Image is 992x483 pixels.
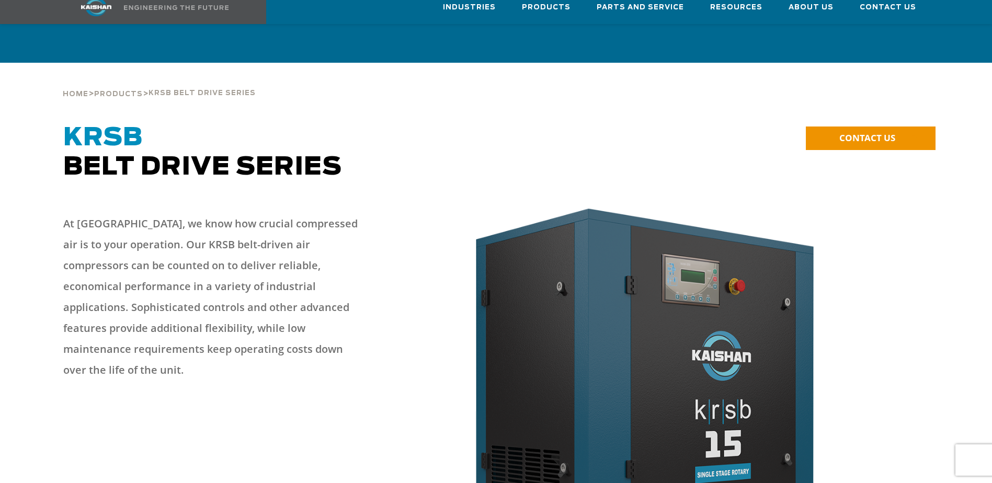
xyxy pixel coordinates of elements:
span: krsb belt drive series [149,90,256,97]
span: KRSB [63,125,143,151]
div: > > [63,63,256,102]
span: Products [94,91,143,98]
p: At [GEOGRAPHIC_DATA], we know how crucial compressed air is to your operation. Our KRSB belt-driv... [63,213,367,381]
a: Home [63,89,88,98]
span: Belt Drive Series [63,125,342,180]
span: Home [63,91,88,98]
a: Products [94,89,143,98]
a: CONTACT US [806,126,936,150]
span: CONTACT US [839,132,895,144]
